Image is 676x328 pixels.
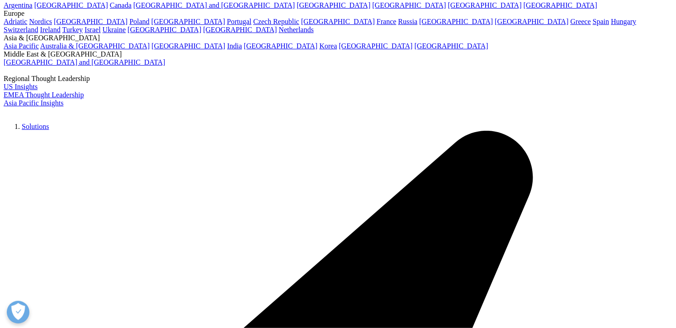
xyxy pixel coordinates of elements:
a: [GEOGRAPHIC_DATA] [151,42,225,50]
a: Asia Pacific Insights [4,99,63,107]
a: Nordics [29,18,52,25]
a: US Insights [4,83,38,90]
a: Portugal [227,18,251,25]
a: Russia [398,18,418,25]
a: Netherlands [279,26,313,33]
a: [GEOGRAPHIC_DATA] [419,18,493,25]
a: [GEOGRAPHIC_DATA] [34,1,108,9]
a: [GEOGRAPHIC_DATA] [128,26,201,33]
a: Hungary [611,18,636,25]
a: Switzerland [4,26,38,33]
a: Poland [129,18,149,25]
a: [GEOGRAPHIC_DATA] and [GEOGRAPHIC_DATA] [133,1,295,9]
a: [GEOGRAPHIC_DATA] [301,18,375,25]
a: [GEOGRAPHIC_DATA] [203,26,277,33]
a: Ireland [40,26,60,33]
a: Solutions [22,123,49,130]
a: Adriatic [4,18,27,25]
div: Regional Thought Leadership [4,75,672,83]
a: France [377,18,397,25]
a: Australia & [GEOGRAPHIC_DATA] [40,42,150,50]
a: EMEA Thought Leadership [4,91,84,99]
a: [GEOGRAPHIC_DATA] [372,1,446,9]
a: [GEOGRAPHIC_DATA] [415,42,488,50]
a: Korea [319,42,337,50]
a: Canada [110,1,132,9]
a: [GEOGRAPHIC_DATA] and [GEOGRAPHIC_DATA] [4,58,165,66]
a: [GEOGRAPHIC_DATA] [151,18,225,25]
a: Ukraine [103,26,126,33]
a: India [227,42,242,50]
a: Argentina [4,1,33,9]
a: [GEOGRAPHIC_DATA] [448,1,522,9]
a: [GEOGRAPHIC_DATA] [339,42,412,50]
a: Czech Republic [253,18,299,25]
div: Asia & [GEOGRAPHIC_DATA] [4,34,672,42]
div: Middle East & [GEOGRAPHIC_DATA] [4,50,672,58]
a: [GEOGRAPHIC_DATA] [244,42,317,50]
a: Turkey [62,26,83,33]
a: Spain [593,18,609,25]
a: [GEOGRAPHIC_DATA] [297,1,370,9]
a: Greece [570,18,591,25]
a: [GEOGRAPHIC_DATA] [524,1,597,9]
a: [GEOGRAPHIC_DATA] [54,18,128,25]
button: Open Preferences [7,301,29,323]
div: Europe [4,10,672,18]
a: Asia Pacific [4,42,39,50]
a: Israel [85,26,101,33]
a: [GEOGRAPHIC_DATA] [495,18,568,25]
